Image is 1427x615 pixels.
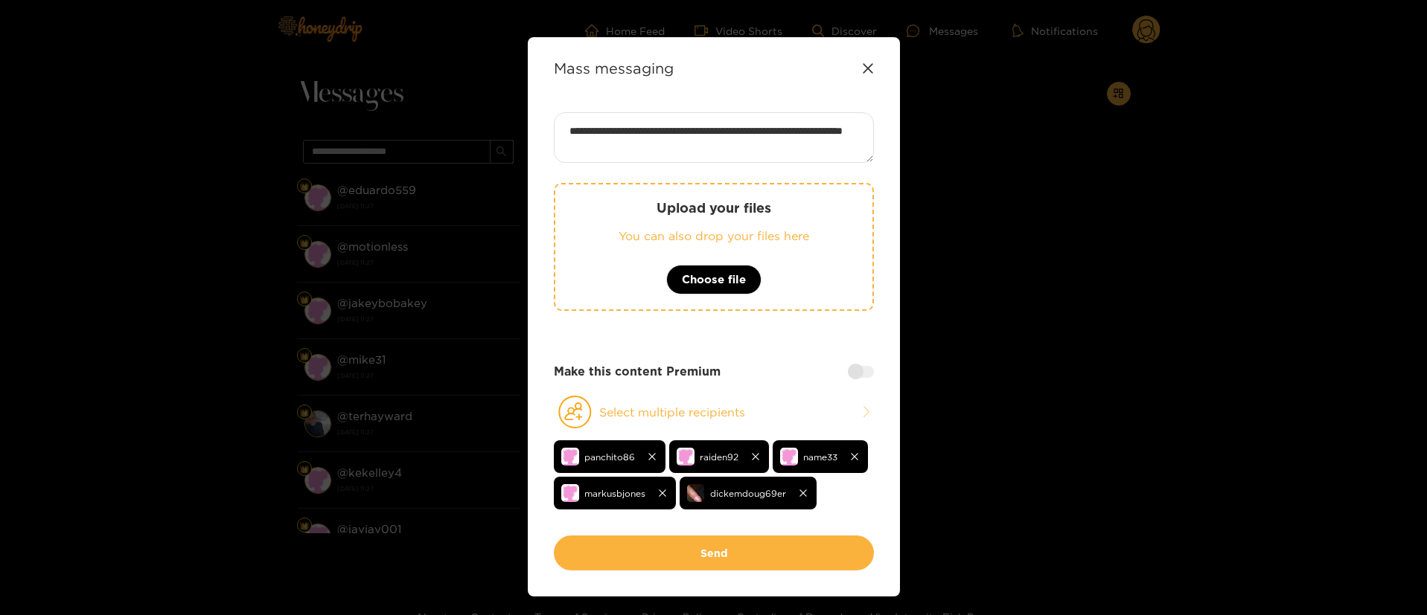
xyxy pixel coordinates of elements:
strong: Mass messaging [554,59,674,77]
img: no-avatar.png [677,448,695,466]
span: Choose file [682,271,746,289]
img: no-avatar.png [780,448,798,466]
span: name33 [803,448,837,466]
img: h8rst-screenshot_20250801_060830_chrome.jpg [687,484,705,502]
span: panchito86 [584,448,635,466]
p: Upload your files [585,199,843,216]
span: raiden92 [700,448,738,466]
p: You can also drop your files here [585,228,843,245]
strong: Make this content Premium [554,363,721,380]
span: markusbjones [584,485,645,502]
img: no-avatar.png [561,484,579,502]
button: Choose file [666,265,762,294]
img: no-avatar.png [561,448,579,466]
span: dickemdoug69er [710,485,786,502]
button: Select multiple recipients [554,395,874,429]
button: Send [554,535,874,570]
